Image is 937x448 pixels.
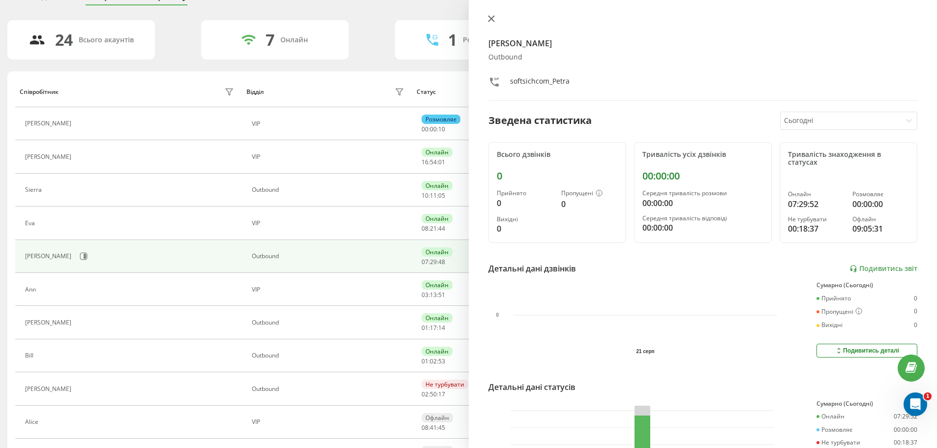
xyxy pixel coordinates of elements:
[497,170,618,182] div: 0
[894,426,917,433] div: 00:00:00
[252,120,407,127] div: VIP
[124,16,144,35] img: Profile image for Daniil
[422,380,468,389] div: Не турбувати
[852,223,909,235] div: 09:05:31
[25,319,74,326] div: [PERSON_NAME]
[252,220,407,227] div: VIP
[488,381,575,393] div: Детальні дані статусів
[430,125,437,133] span: 00
[835,347,899,355] div: Подивитись деталі
[25,386,74,392] div: [PERSON_NAME]
[816,282,917,289] div: Сумарно (Сьогодні)
[497,223,553,235] div: 0
[422,115,460,124] div: Розмовляє
[422,247,453,257] div: Онлайн
[497,197,553,209] div: 0
[146,331,181,338] span: Допомога
[914,322,917,329] div: 0
[14,179,182,199] button: Пошук в статтях
[422,347,453,356] div: Онлайн
[488,53,918,61] div: Оutbound
[438,324,445,332] span: 14
[636,349,654,354] text: 21 серп
[169,16,187,33] div: Закрити
[25,153,74,160] div: [PERSON_NAME]
[642,190,763,197] div: Середня тривалість розмови
[448,30,457,49] div: 1
[55,30,73,49] div: 24
[266,30,274,49] div: 7
[422,390,428,398] span: 02
[422,424,445,431] div: : :
[422,125,428,133] span: 00
[246,89,264,95] div: Відділ
[488,37,918,49] h4: [PERSON_NAME]
[422,292,445,299] div: : :
[852,216,909,223] div: Офлайн
[65,307,131,346] button: Повідомлення
[642,215,763,222] div: Середня тривалість відповіді
[438,258,445,266] span: 48
[25,352,36,359] div: Bill
[816,295,851,302] div: Прийнято
[280,36,308,44] div: Онлайн
[422,181,453,190] div: Онлайн
[252,418,407,425] div: VIP
[561,190,618,198] div: Пропущені
[438,158,445,166] span: 01
[510,76,570,90] div: softsichcom_Petra
[20,271,165,292] div: Огляд функціоналу програми Ringostat Smart Phone
[20,70,177,87] p: Вiтаю 👋
[422,357,428,365] span: 01
[422,358,445,365] div: : :
[816,400,917,407] div: Сумарно (Сьогодні)
[430,291,437,299] span: 13
[25,220,37,227] div: Eva
[252,253,407,260] div: Оutbound
[131,307,197,346] button: Допомога
[924,392,932,400] span: 1
[252,386,407,392] div: Оutbound
[497,190,553,197] div: Прийнято
[20,207,165,227] div: API Ringostat. API-запит з'єднання 2х номерів
[849,265,917,273] a: Подивитись звіт
[20,253,165,264] div: Інтеграція з KeyCRM
[488,113,592,128] div: Зведена статистика
[14,231,182,249] div: AI. Загальна інформація та вартість
[488,263,576,274] div: Детальні дані дзвінків
[143,16,162,35] img: Profile image for Artur
[417,89,436,95] div: Статус
[16,331,49,338] span: Головна
[914,308,917,316] div: 0
[20,235,165,245] div: AI. Загальна інформація та вартість
[422,313,453,323] div: Онлайн
[438,291,445,299] span: 51
[642,170,763,182] div: 00:00:00
[642,150,763,159] div: Тривалість усіх дзвінків
[20,19,86,34] img: logo
[430,423,437,432] span: 41
[894,439,917,446] div: 00:18:37
[105,16,125,35] img: Profile image for Ringostat
[438,390,445,398] span: 17
[20,184,86,194] span: Пошук в статтях
[10,132,187,170] div: Напишіть нам повідомленняЗазвичай ми відповідаємо за хвилину
[252,153,407,160] div: VIP
[422,324,428,332] span: 01
[252,186,407,193] div: Оutbound
[438,357,445,365] span: 53
[816,426,852,433] div: Розмовляє
[422,391,445,398] div: : :
[497,216,553,223] div: Вихідні
[14,249,182,268] div: Інтеграція з KeyCRM
[463,36,511,44] div: Розмовляють
[79,36,134,44] div: Всього акаунтів
[788,150,909,167] div: Тривалість знаходження в статусах
[438,224,445,233] span: 44
[422,191,428,200] span: 10
[788,198,845,210] div: 07:29:52
[25,418,41,425] div: Alice
[438,125,445,133] span: 10
[20,89,59,95] div: Співробітник
[422,148,453,157] div: Онлайн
